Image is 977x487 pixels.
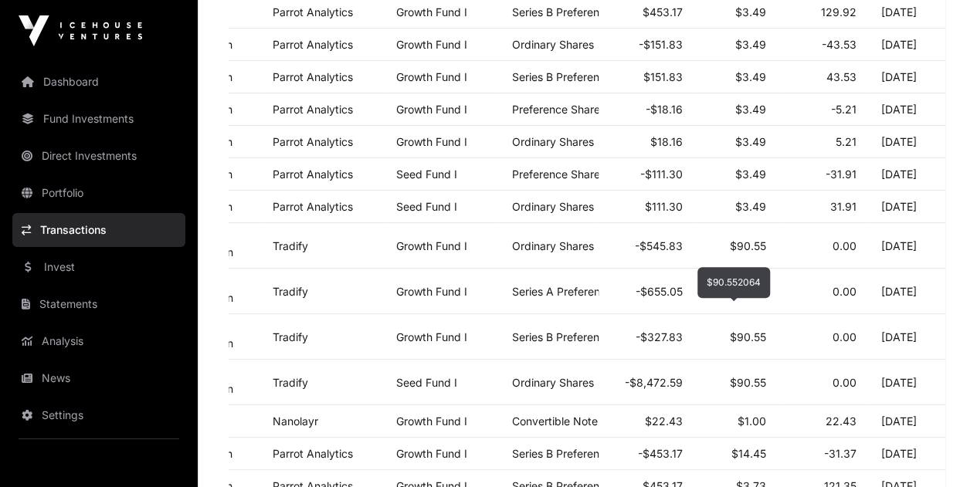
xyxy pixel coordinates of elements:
a: Seed Fund I [396,200,457,213]
a: Dashboard [12,65,185,99]
a: Parrot Analytics [273,38,353,51]
a: Growth Fund I [396,70,467,83]
td: -$18.16 [599,93,695,126]
td: $151.83 [599,61,695,93]
span: $90.55 [730,330,766,343]
a: Statements [12,287,185,321]
td: [DATE] [869,223,945,269]
span: $3.49 [735,70,766,83]
span: -31.91 [826,167,857,181]
span: $3.49 [735,200,766,213]
span: $1.00 [738,414,766,428]
span: 0.00 [833,376,857,389]
a: Growth Fund I [396,330,467,343]
span: 129.92 [821,5,857,19]
a: Growth Fund I [396,239,467,252]
span: Series B Preference Shares [512,70,650,83]
a: Parrot Analytics [273,135,353,148]
a: Nanolayr [273,414,318,428]
a: Analysis [12,324,185,358]
a: Parrot Analytics [273,5,353,19]
td: [DATE] [869,314,945,360]
td: $22.43 [599,405,695,438]
a: Tradify [273,285,308,298]
a: Seed Fund I [396,167,457,181]
a: Fund Investments [12,102,185,136]
td: [DATE] [869,360,945,405]
span: $3.49 [735,38,766,51]
td: [DATE] [869,269,945,314]
span: 31.91 [830,200,857,213]
span: $90.55 [730,239,766,252]
a: Direct Investments [12,139,185,173]
span: 0.00 [833,239,857,252]
a: Growth Fund I [396,447,467,460]
span: $14.45 [731,447,766,460]
a: Portfolio [12,176,185,210]
td: [DATE] [869,405,945,438]
td: [DATE] [869,126,945,158]
a: Growth Fund I [396,38,467,51]
td: [DATE] [869,93,945,126]
td: -$327.83 [599,314,695,360]
span: $3.49 [735,103,766,116]
td: [DATE] [869,158,945,191]
iframe: Chat Widget [900,413,977,487]
a: Tradify [273,239,308,252]
a: Parrot Analytics [273,167,353,181]
span: -5.21 [831,103,857,116]
a: News [12,361,185,395]
a: Parrot Analytics [273,103,353,116]
span: Ordinary Shares [512,135,594,148]
a: Growth Fund I [396,285,467,298]
a: Parrot Analytics [273,70,353,83]
td: -$453.17 [599,438,695,470]
td: -$151.83 [599,29,695,61]
td: [DATE] [869,438,945,470]
td: -$655.05 [599,269,695,314]
a: Growth Fund I [396,135,467,148]
span: 0.00 [833,330,857,343]
span: Ordinary Shares [512,200,594,213]
span: 43.53 [826,70,857,83]
a: Settings [12,398,185,432]
td: -$111.30 [599,158,695,191]
a: Seed Fund I [396,376,457,389]
td: -$8,472.59 [599,360,695,405]
span: Preference Shares [512,167,606,181]
a: Growth Fund I [396,414,467,428]
span: Series B Preference Shares [512,330,650,343]
td: $18.16 [599,126,695,158]
a: Growth Fund I [396,5,467,19]
span: Series A Preference Shares [512,285,650,298]
span: $3.49 [735,135,766,148]
span: 22.43 [826,414,857,428]
span: Ordinary Shares [512,376,594,389]
a: Parrot Analytics [273,447,353,460]
span: Preference Shares [512,103,606,116]
span: Ordinary Shares [512,38,594,51]
a: Parrot Analytics [273,200,353,213]
span: Ordinary Shares [512,239,594,252]
td: [DATE] [869,191,945,223]
span: -31.37 [824,447,857,460]
div: $90.552064 [697,267,770,298]
td: $111.30 [599,191,695,223]
a: Invest [12,250,185,284]
img: Icehouse Ventures Logo [19,15,142,46]
a: Tradify [273,330,308,343]
span: Series B Preference Shares [512,447,650,460]
td: [DATE] [869,61,945,93]
span: $3.49 [735,5,766,19]
a: Growth Fund I [396,103,467,116]
span: $90.55 [730,376,766,389]
span: -43.53 [822,38,857,51]
a: Transactions [12,213,185,247]
a: Tradify [273,376,308,389]
td: -$545.83 [599,223,695,269]
span: $3.49 [735,167,766,181]
span: Convertible Note ([DATE]) [512,414,644,428]
span: 0.00 [833,285,857,298]
td: [DATE] [869,29,945,61]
